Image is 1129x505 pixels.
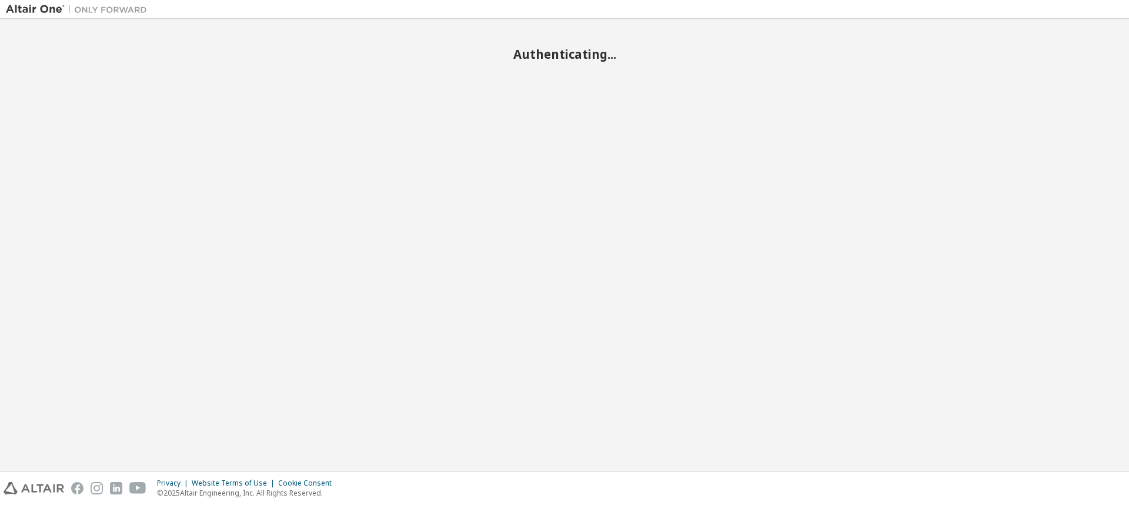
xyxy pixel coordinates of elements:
div: Website Terms of Use [192,479,278,488]
img: youtube.svg [129,482,146,494]
div: Privacy [157,479,192,488]
h2: Authenticating... [6,46,1123,62]
div: Cookie Consent [278,479,339,488]
img: facebook.svg [71,482,83,494]
img: Altair One [6,4,153,15]
img: altair_logo.svg [4,482,64,494]
p: © 2025 Altair Engineering, Inc. All Rights Reserved. [157,488,339,498]
img: linkedin.svg [110,482,122,494]
img: instagram.svg [91,482,103,494]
